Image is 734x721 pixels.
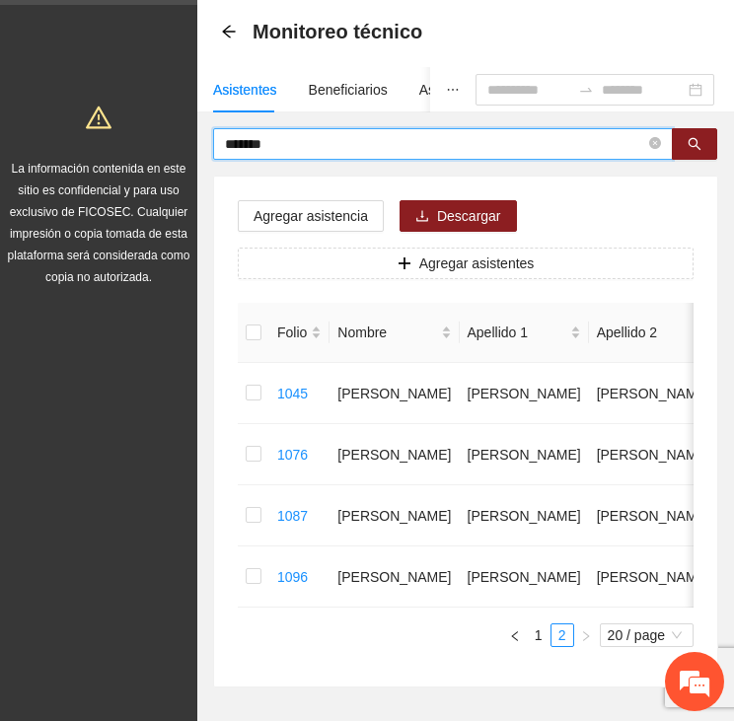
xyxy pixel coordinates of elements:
li: 1 [527,623,550,647]
a: 1096 [277,569,308,585]
button: Agregar asistencia [238,200,384,232]
span: Agregar asistentes [419,252,535,274]
th: Nombre [330,303,459,363]
a: 1045 [277,386,308,401]
span: Nombre [337,322,436,343]
button: ellipsis [430,67,476,112]
th: Folio [269,303,330,363]
td: [PERSON_NAME] [330,546,459,608]
span: close-circle [649,137,661,149]
span: Descargar [437,205,501,227]
a: 1 [528,624,550,646]
span: Apellido 2 [597,322,696,343]
span: Monitoreo técnico [253,16,422,47]
span: Folio [277,322,307,343]
td: [PERSON_NAME] [589,546,718,608]
td: [PERSON_NAME] [460,485,589,546]
span: Agregar asistencia [254,205,368,227]
span: Estamos en línea. [114,243,272,442]
div: Back [221,24,237,40]
td: [PERSON_NAME] [460,363,589,424]
div: Page Size [600,623,694,647]
span: swap-right [578,82,594,98]
span: search [688,137,701,153]
td: [PERSON_NAME] [460,546,589,608]
td: [PERSON_NAME] [330,485,459,546]
li: Previous Page [503,623,527,647]
span: warning [86,105,111,130]
div: Chatee con nosotros ahora [103,101,331,126]
th: Apellido 2 [589,303,718,363]
button: search [672,128,717,160]
div: Minimizar ventana de chat en vivo [324,10,371,57]
th: Apellido 1 [460,303,589,363]
td: [PERSON_NAME] [330,424,459,485]
textarea: Escriba su mensaje y pulse “Intro” [10,497,376,566]
span: close-circle [649,135,661,154]
li: Next Page [574,623,598,647]
td: [PERSON_NAME] [589,363,718,424]
button: plusAgregar asistentes [238,248,694,279]
span: download [415,209,429,225]
button: right [574,623,598,647]
span: 20 / page [608,624,686,646]
button: left [503,623,527,647]
span: Apellido 1 [468,322,566,343]
div: Asistencias [419,79,489,101]
td: [PERSON_NAME] [589,424,718,485]
span: ellipsis [446,83,460,97]
td: [PERSON_NAME] [589,485,718,546]
span: plus [398,256,411,272]
span: right [580,630,592,642]
span: La información contenida en este sitio es confidencial y para uso exclusivo de FICOSEC. Cualquier... [8,162,190,284]
div: Asistentes [213,79,277,101]
a: 2 [551,624,573,646]
span: left [509,630,521,642]
li: 2 [550,623,574,647]
button: downloadDescargar [400,200,517,232]
span: to [578,82,594,98]
span: arrow-left [221,24,237,39]
div: Beneficiarios [309,79,388,101]
td: [PERSON_NAME] [460,424,589,485]
a: 1087 [277,508,308,524]
a: 1076 [277,447,308,463]
td: [PERSON_NAME] [330,363,459,424]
